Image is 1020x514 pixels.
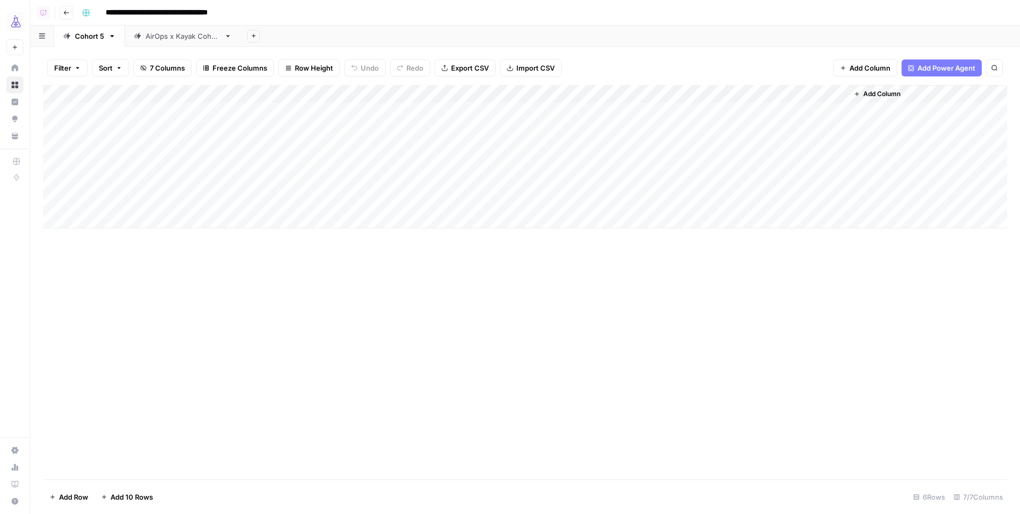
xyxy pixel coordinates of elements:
[344,59,386,76] button: Undo
[150,63,185,73] span: 7 Columns
[75,31,104,41] div: Cohort 5
[133,59,192,76] button: 7 Columns
[6,59,23,76] a: Home
[212,63,267,73] span: Freeze Columns
[6,127,23,144] a: Your Data
[451,63,489,73] span: Export CSV
[99,63,113,73] span: Sort
[849,63,890,73] span: Add Column
[500,59,562,76] button: Import CSV
[196,59,274,76] button: Freeze Columns
[125,25,241,47] a: AirOps x Kayak Cohort
[110,492,153,502] span: Add 10 Rows
[95,489,159,506] button: Add 10 Rows
[47,59,88,76] button: Filter
[6,493,23,510] button: Help + Support
[43,489,95,506] button: Add Row
[6,110,23,127] a: Opportunities
[6,459,23,476] a: Usage
[390,59,430,76] button: Redo
[6,8,23,35] button: Workspace: AirOps Growth
[917,63,975,73] span: Add Power Agent
[902,59,982,76] button: Add Power Agent
[54,25,125,47] a: Cohort 5
[6,476,23,493] a: Learning Hub
[849,87,905,101] button: Add Column
[516,63,555,73] span: Import CSV
[92,59,129,76] button: Sort
[6,93,23,110] a: Insights
[949,489,1007,506] div: 7/7 Columns
[833,59,897,76] button: Add Column
[59,492,88,502] span: Add Row
[909,489,949,506] div: 6 Rows
[435,59,496,76] button: Export CSV
[863,89,900,99] span: Add Column
[6,442,23,459] a: Settings
[406,63,423,73] span: Redo
[146,31,220,41] div: AirOps x Kayak Cohort
[6,76,23,93] a: Browse
[361,63,379,73] span: Undo
[54,63,71,73] span: Filter
[278,59,340,76] button: Row Height
[6,12,25,31] img: AirOps Growth Logo
[295,63,333,73] span: Row Height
